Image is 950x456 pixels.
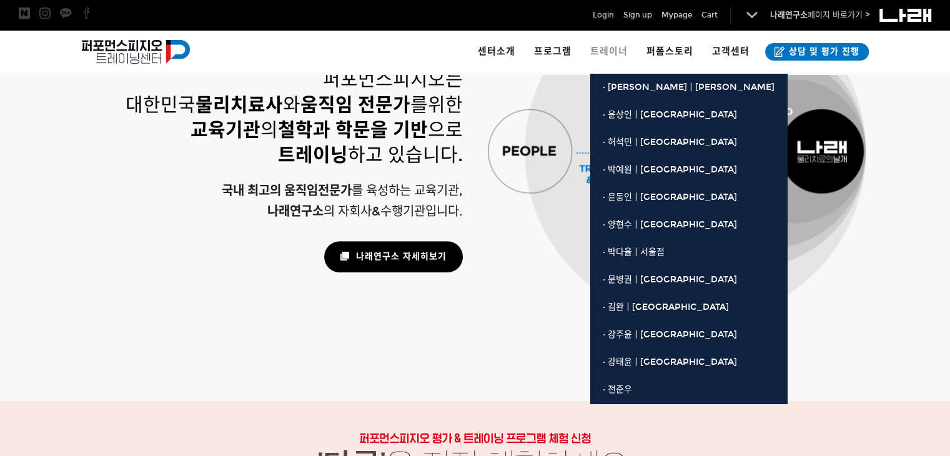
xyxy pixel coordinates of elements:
span: 하고 있습니다. [278,144,463,166]
strong: 나래연구소 [770,10,808,20]
a: · 윤동인ㅣ[GEOGRAPHIC_DATA] [590,184,787,211]
a: Mypage [661,9,692,21]
span: · 김완ㅣ[GEOGRAPHIC_DATA] [603,302,729,312]
a: · 양현수ㅣ[GEOGRAPHIC_DATA] [590,211,787,239]
a: Sign up [623,9,652,21]
strong: 국내 최고의 움직임전문가 [222,183,352,198]
span: 센터소개 [478,46,515,57]
span: · 강태윤ㅣ[GEOGRAPHIC_DATA] [603,357,737,367]
span: 프로그램 [534,46,571,57]
a: 프로그램 [525,30,581,74]
a: · 강태윤ㅣ[GEOGRAPHIC_DATA] [590,349,787,376]
a: 고객센터 [703,30,759,74]
span: · 전준우 [603,384,632,395]
span: 상담 및 평가 진행 [785,46,859,58]
span: 으로 [278,119,463,141]
span: · 양현수ㅣ[GEOGRAPHIC_DATA] [603,219,737,230]
span: · 박다율ㅣ서울점 [603,247,665,257]
span: · [PERSON_NAME]ㅣ[PERSON_NAME] [603,82,774,92]
a: · 박다율ㅣ서울점 [590,239,787,266]
a: · 전준우 [590,376,787,404]
strong: 물리치료사 [195,94,283,116]
strong: 나래연구소 [267,204,324,219]
strong: 교육기관 [190,119,260,141]
a: 나래연구소 자세히보기 [324,241,463,273]
span: · 윤상인ㅣ[GEOGRAPHIC_DATA] [603,109,737,120]
a: · 윤상인ㅣ[GEOGRAPHIC_DATA] [590,101,787,129]
span: · 문병권ㅣ[GEOGRAPHIC_DATA] [603,274,737,285]
span: 고객센터 [712,46,750,57]
a: 퍼폼스토리 [637,30,703,74]
a: 센터소개 [468,30,525,74]
a: 상담 및 평가 진행 [765,43,869,61]
span: 를 육성하는 교육기관, [222,183,463,198]
span: 대한민국 와 [126,94,300,116]
a: 트레이너 [581,30,637,74]
a: · 박예원ㅣ[GEOGRAPHIC_DATA] [590,156,787,184]
a: 나래연구소페이지 바로가기 > [770,10,870,20]
span: 트레이너 [590,46,628,57]
strong: 철학과 학문을 기반 [278,119,428,141]
a: · 허석민ㅣ[GEOGRAPHIC_DATA] [590,129,787,156]
a: · 강주윤ㅣ[GEOGRAPHIC_DATA] [590,321,787,349]
span: 의 자회사&수행기관입니다. [267,204,463,219]
span: · 박예원ㅣ[GEOGRAPHIC_DATA] [603,164,737,175]
span: 의 [190,119,278,141]
strong: 트레이닝 [278,144,348,166]
a: · 문병권ㅣ[GEOGRAPHIC_DATA] [590,266,787,294]
a: · [PERSON_NAME]ㅣ[PERSON_NAME] [590,74,787,101]
strong: 움직임 전문가 [300,94,410,116]
span: · 윤동인ㅣ[GEOGRAPHIC_DATA] [603,192,737,202]
span: 위한 [428,94,463,116]
a: Cart [701,9,718,21]
a: · 김완ㅣ[GEOGRAPHIC_DATA] [590,294,787,321]
span: 를 [300,94,428,116]
span: · 허석민ㅣ[GEOGRAPHIC_DATA] [603,137,737,147]
a: Login [593,9,614,21]
span: · 강주윤ㅣ[GEOGRAPHIC_DATA] [603,329,737,340]
span: 퍼폼스토리 [646,46,693,57]
span: 퍼포먼스피지오는 [323,68,463,91]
